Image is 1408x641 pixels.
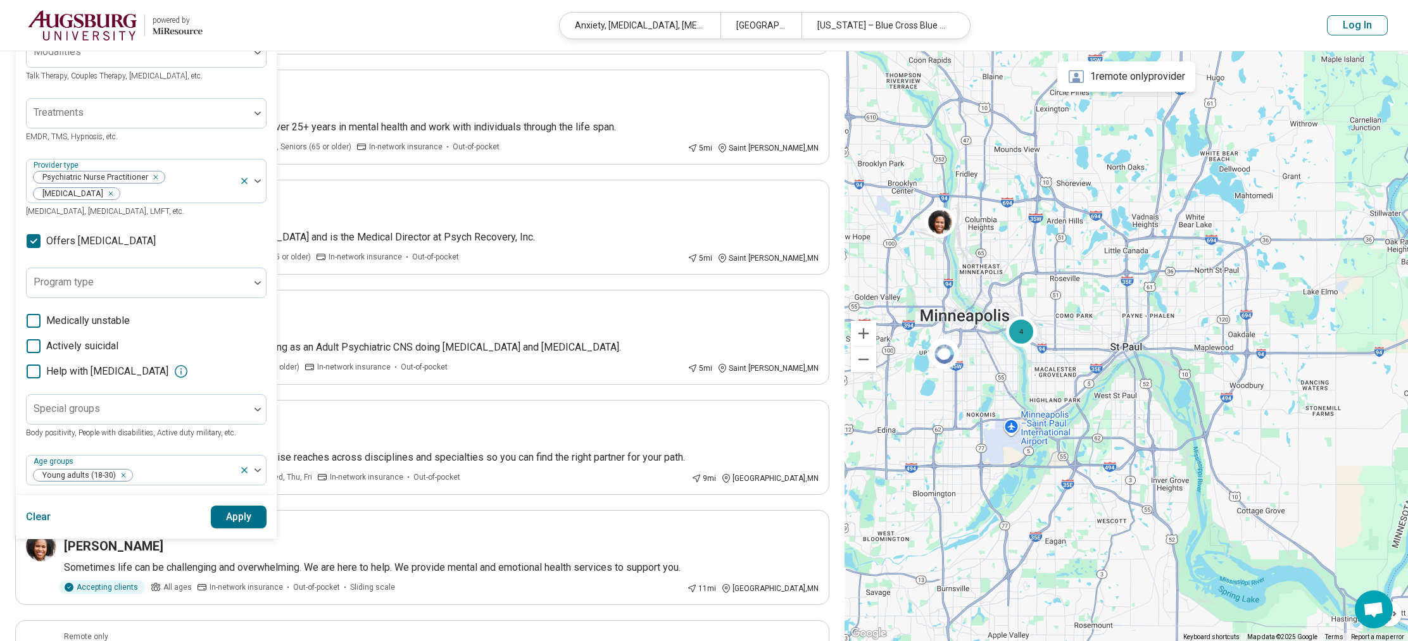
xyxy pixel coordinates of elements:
p: [PERSON_NAME] is a board-certified [MEDICAL_DATA] and is the Medical Director at Psych Recovery, ... [64,230,819,245]
div: [GEOGRAPHIC_DATA][PERSON_NAME], [GEOGRAPHIC_DATA] [720,13,801,39]
div: 9 mi [691,473,716,484]
button: Log In [1327,15,1388,35]
span: In-network insurance [369,141,443,152]
label: Provider type [34,161,81,170]
label: Special groups [34,402,100,414]
button: Clear [26,506,51,528]
button: Zoom out [851,347,876,372]
span: Offers [MEDICAL_DATA] [46,233,156,249]
span: Psychiatric Nurse Practitioner [34,171,152,184]
span: Young adults (18-30) [34,470,120,482]
span: Out-of-pocket [413,471,460,483]
label: Modalities [34,46,81,58]
div: powered by [153,15,203,26]
span: [MEDICAL_DATA], [MEDICAL_DATA], LMFT, etc. [26,207,184,216]
a: Augsburg Universitypowered by [20,10,203,40]
span: All ages [163,582,192,593]
div: Accepting clients [59,580,146,594]
span: Out-of-pocket [401,361,448,373]
div: 4 [1006,316,1036,346]
span: Out-of-pocket [453,141,500,152]
button: Zoom in [851,321,876,346]
span: Map data ©2025 Google [1247,633,1317,640]
span: In-network insurance [329,251,402,263]
button: Apply [211,506,267,528]
span: In-network insurance [210,582,283,593]
div: Saint [PERSON_NAME] , MN [717,363,819,374]
span: EMDR, TMS, Hypnosis, etc. [26,132,118,141]
label: Program type [34,276,94,288]
div: Saint [PERSON_NAME] , MN [717,142,819,154]
span: [MEDICAL_DATA] [34,188,107,200]
p: [PERSON_NAME] has had over 20 years practicing as an Adult Psychiatric CNS doing [MEDICAL_DATA] a... [64,340,819,355]
a: Report a map error [1351,633,1404,640]
label: Treatments [34,106,84,118]
div: Saint [PERSON_NAME] , MN [717,252,819,264]
a: Terms (opens in new tab) [1325,633,1343,640]
label: Age groups [34,457,76,466]
p: Sometimes life can be challenging and overwhelming. We are here to help. We provide mental and em... [64,560,819,575]
span: Out-of-pocket [293,582,340,593]
div: 11 mi [687,583,716,594]
div: 5 mi [688,363,712,374]
span: Actively suicidal [46,339,118,354]
div: Anxiety, [MEDICAL_DATA], [MEDICAL_DATA], Psychiatric Nurse Practitioner, [MEDICAL_DATA] [560,13,720,39]
h3: [PERSON_NAME] [64,537,163,555]
div: 5 mi [688,252,712,264]
span: Out-of-pocket [412,251,459,263]
p: We’re a diverse team of providers whose expertise reaches across disciplines and specialties so y... [64,450,819,465]
div: [GEOGRAPHIC_DATA] , MN [721,473,819,484]
span: Body positivity, People with disabilities, Active duty military, etc. [26,428,236,437]
span: In-network insurance [317,361,391,373]
div: 1 remote only provider [1057,61,1195,92]
img: Augsburg University [28,10,137,40]
span: Talk Therapy, Couples Therapy, [MEDICAL_DATA], etc. [26,72,203,80]
span: Sliding scale [350,582,395,593]
p: I have a broad range of psych experience with over 25+ years in mental health and work with indiv... [64,120,819,135]
span: Medically unstable [46,313,130,328]
span: Help with [MEDICAL_DATA] [46,364,168,379]
div: 5 mi [688,142,712,154]
div: Open chat [1355,590,1393,628]
span: In-network insurance [330,471,403,483]
div: [GEOGRAPHIC_DATA] , MN [721,583,819,594]
div: [US_STATE] – Blue Cross Blue Shield [801,13,962,39]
